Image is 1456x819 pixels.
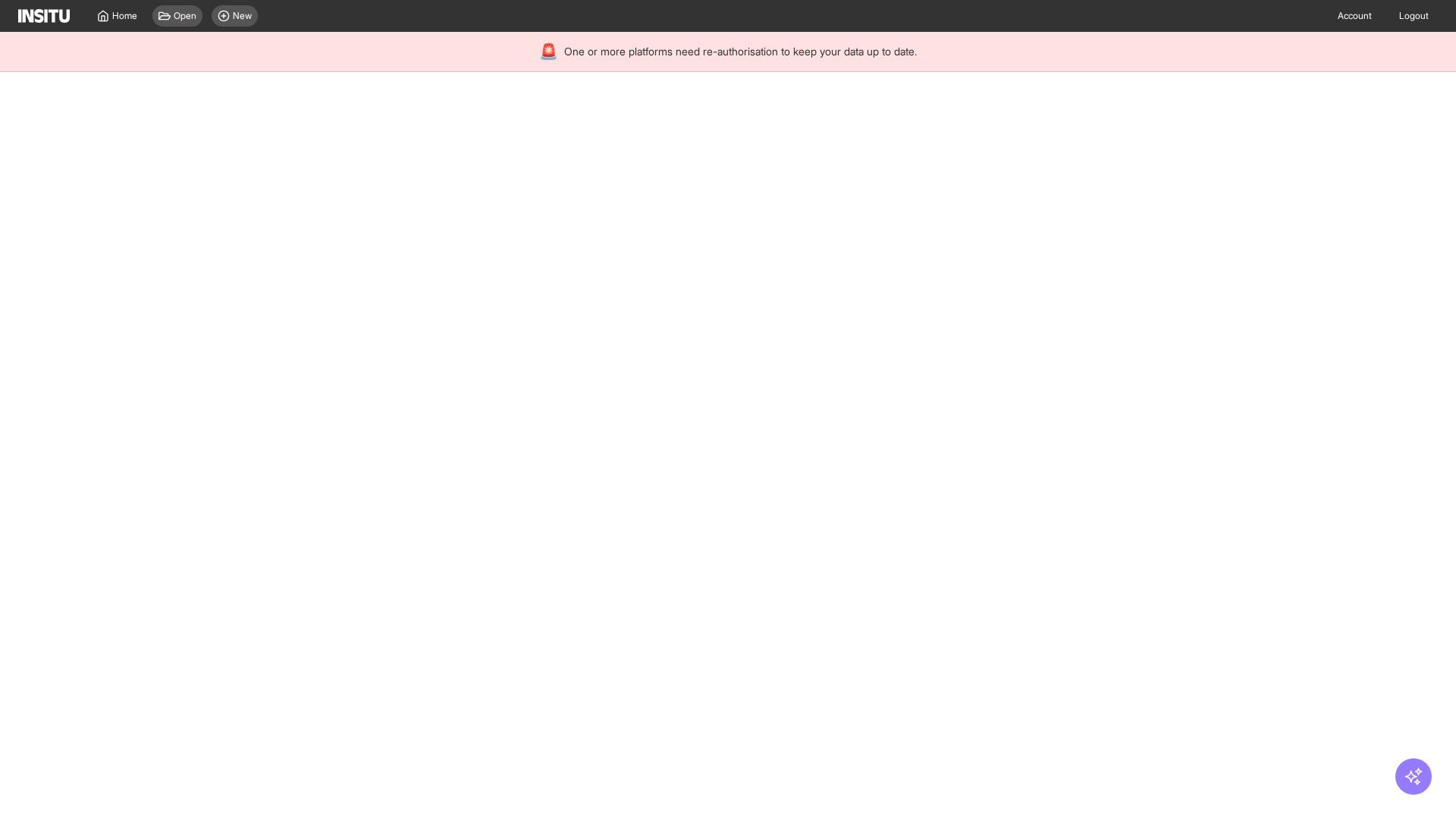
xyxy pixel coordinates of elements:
[539,41,558,62] div: 🚨
[18,9,70,23] img: Logo
[174,10,196,22] span: Open
[564,44,917,59] span: One or more platforms need re-authorisation to keep your data up to date.
[112,10,137,22] span: Home
[233,10,252,22] span: New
